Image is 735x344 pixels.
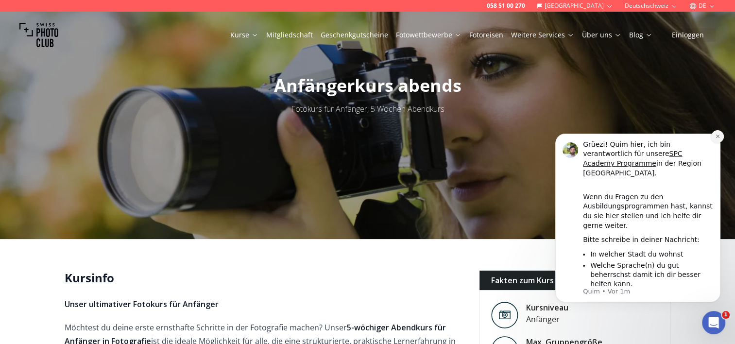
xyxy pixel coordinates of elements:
[392,28,465,42] button: Fotowettbewerbe
[702,311,725,334] iframe: Intercom live chat
[274,73,462,97] span: Anfängerkurs abends
[65,270,463,286] h2: Kursinfo
[469,30,503,40] a: Fotoreisen
[625,28,656,42] button: Blog
[722,311,730,319] span: 1
[578,28,625,42] button: Über uns
[526,302,568,313] div: Kursniveau
[317,28,392,42] button: Geschenkgutscheine
[511,30,574,40] a: Weitere Services
[487,2,525,10] a: 058 51 00 270
[491,302,518,328] img: Level
[629,30,652,40] a: Blog
[291,103,444,114] span: Fotokurs für Anfänger, 5 Wochen Abendkurs
[396,30,462,40] a: Fotowettbewerbe
[230,30,258,40] a: Kurse
[226,28,262,42] button: Kurse
[262,28,317,42] button: Mitgliedschaft
[19,16,58,54] img: Swiss photo club
[479,271,670,290] div: Fakten zum Kurs
[321,30,388,40] a: Geschenkgutscheine
[507,28,578,42] button: Weitere Services
[541,123,735,339] iframe: Intercom notifications Nachricht
[65,299,219,310] strong: Unser ultimativer Fotokurs für Anfänger
[526,313,568,325] div: Anfänger
[465,28,507,42] button: Fotoreisen
[660,28,716,42] button: Einloggen
[582,30,621,40] a: Über uns
[266,30,313,40] a: Mitgliedschaft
